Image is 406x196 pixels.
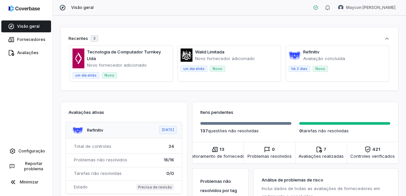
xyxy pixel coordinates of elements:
font: Avaliações [17,50,39,55]
span: Avaliações realizadas [299,153,344,159]
span: Problemas resolvidos [247,153,292,159]
span: 0 [299,128,302,133]
img: logo-D7KZi-bG.svg [9,5,40,12]
span: Controles verificados [350,153,395,159]
font: Visão geral [17,24,40,29]
a: Fornecedores [1,34,51,46]
h3: Itens pendentes [200,109,390,115]
a: Tecnologia de Computador Turnkey Ltda [87,49,161,61]
font: Reportar problema [17,161,50,172]
button: Minimizar [3,176,50,189]
span: 0 [272,146,275,153]
button: Reportar problema [3,158,50,174]
span: 7 [324,146,326,153]
a: Refinitiv [303,49,319,54]
a: Walid Limitada [195,49,224,54]
a: Refinitiv [87,127,103,133]
a: Avaliações [1,47,51,59]
a: Visão geral [1,20,51,32]
p: questões não resolvidas [200,127,291,134]
font: Configuração [18,148,45,154]
span: Maycon [PERSON_NAME] [346,5,395,10]
a: Configuração [3,145,50,157]
span: 13 [219,146,224,153]
img: Avatar de Maycon Gabriel Cavalcante Souza [338,5,343,10]
span: Visão geral [71,5,94,10]
span: 421 [372,146,380,153]
button: Recentes3 [69,35,390,42]
h3: Análise de problemas de risco [262,177,390,183]
font: Minimizar [20,180,39,185]
font: Recentes [69,35,88,42]
span: 137 [200,128,208,133]
span: 3 [93,36,96,41]
button: Avatar de Maycon Gabriel Cavalcante SouzaMaycon [PERSON_NAME] [334,3,399,13]
h3: Avaliações ativas [69,109,179,115]
p: tarefas não resolvidas [299,127,390,134]
font: Fornecedores [17,37,45,42]
span: Monitoramento de fornecedores [185,153,252,159]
